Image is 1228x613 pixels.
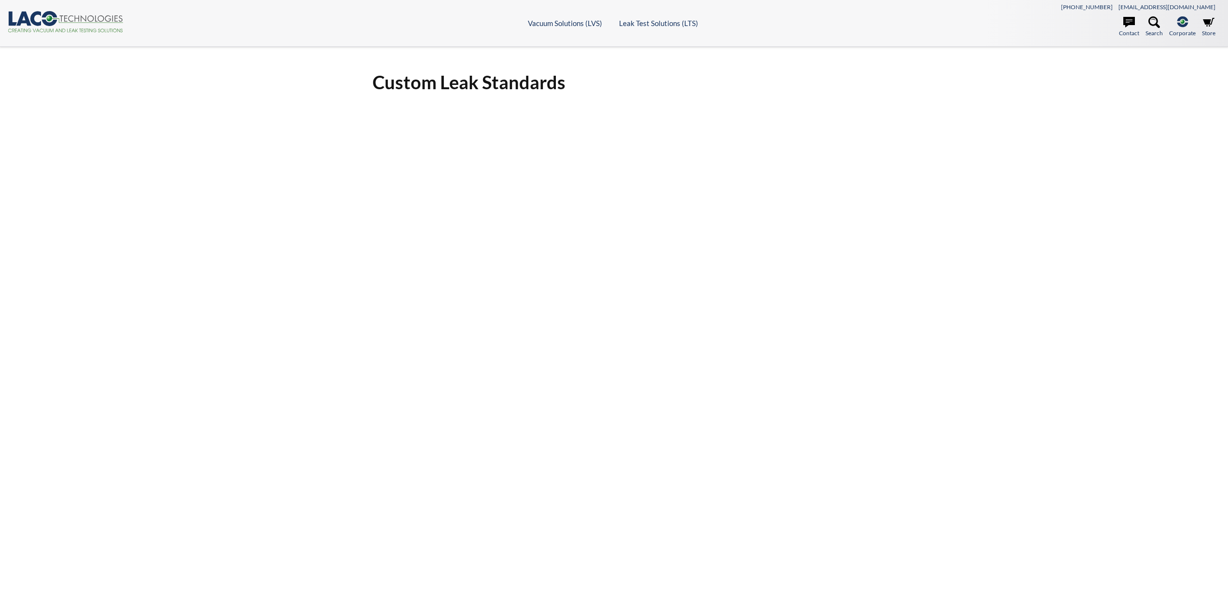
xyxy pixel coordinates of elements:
[1202,16,1215,38] a: Store
[1145,16,1163,38] a: Search
[1061,3,1113,11] a: [PHONE_NUMBER]
[373,70,856,94] h1: Custom Leak Standards
[1118,3,1215,11] a: [EMAIL_ADDRESS][DOMAIN_NAME]
[1169,28,1196,38] span: Corporate
[1119,16,1139,38] a: Contact
[528,19,602,27] a: Vacuum Solutions (LVS)
[619,19,698,27] a: Leak Test Solutions (LTS)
